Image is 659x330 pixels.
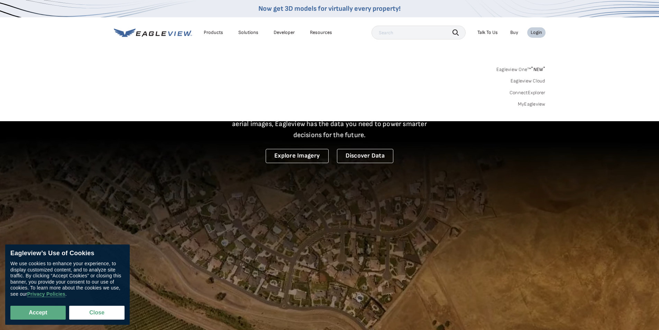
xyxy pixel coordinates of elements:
[531,66,545,72] span: NEW
[224,107,436,141] p: A new era starts here. Built on more than 3.5 billion high-resolution aerial images, Eagleview ha...
[477,29,498,36] div: Talk To Us
[238,29,258,36] div: Solutions
[337,149,393,163] a: Discover Data
[372,26,466,39] input: Search
[10,250,125,257] div: Eagleview’s Use of Cookies
[69,306,125,320] button: Close
[258,5,401,13] a: Now get 3D models for virtually every property!
[531,29,542,36] div: Login
[518,101,546,107] a: MyEagleview
[204,29,223,36] div: Products
[496,64,546,72] a: Eagleview One™*NEW*
[274,29,295,36] a: Developer
[510,29,518,36] a: Buy
[27,291,65,297] a: Privacy Policies
[10,306,66,320] button: Accept
[266,149,329,163] a: Explore Imagery
[511,78,546,84] a: Eagleview Cloud
[510,90,546,96] a: ConnectExplorer
[10,261,125,297] div: We use cookies to enhance your experience, to display customized content, and to analyze site tra...
[310,29,332,36] div: Resources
